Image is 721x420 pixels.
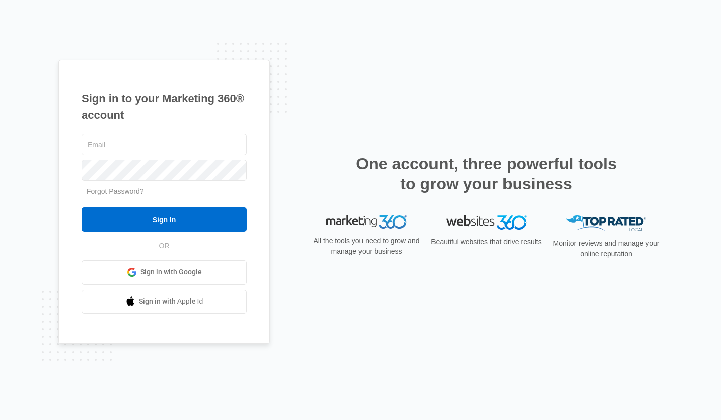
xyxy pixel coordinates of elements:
[566,215,646,232] img: Top Rated Local
[82,134,247,155] input: Email
[550,238,663,259] p: Monitor reviews and manage your online reputation
[82,290,247,314] a: Sign in with Apple Id
[326,215,407,229] img: Marketing 360
[82,260,247,285] a: Sign in with Google
[139,296,203,307] span: Sign in with Apple Id
[87,187,144,195] a: Forgot Password?
[152,241,177,251] span: OR
[310,236,423,257] p: All the tools you need to grow and manage your business
[430,237,543,247] p: Beautiful websites that drive results
[82,90,247,123] h1: Sign in to your Marketing 360® account
[82,207,247,232] input: Sign In
[353,154,620,194] h2: One account, three powerful tools to grow your business
[140,267,202,277] span: Sign in with Google
[446,215,527,230] img: Websites 360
